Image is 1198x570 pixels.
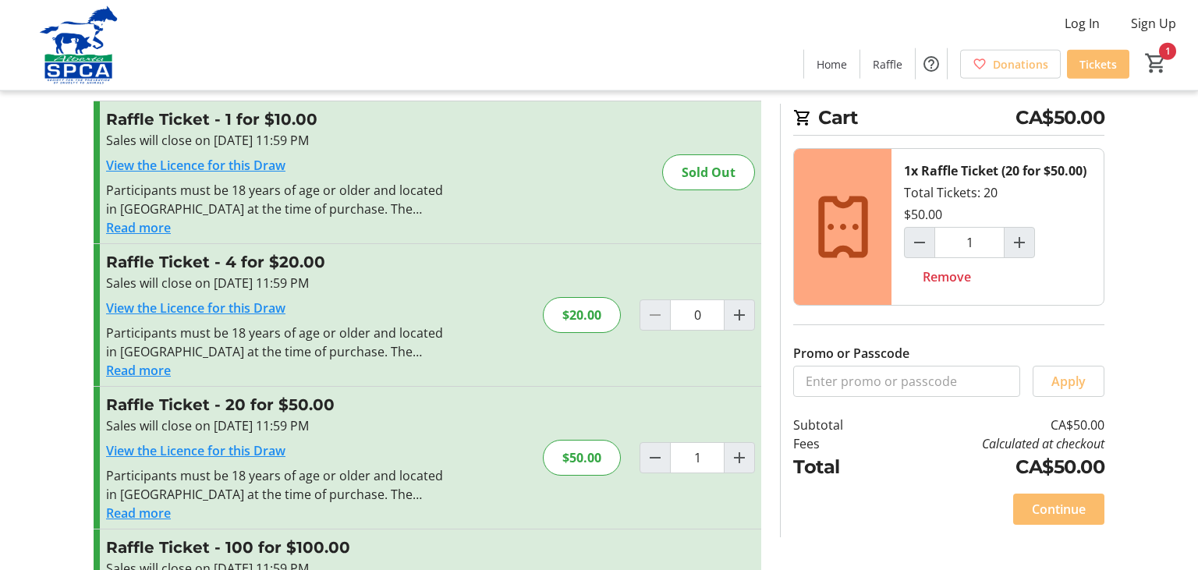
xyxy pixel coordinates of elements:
[793,366,1020,397] input: Enter promo or passcode
[670,442,725,473] input: Raffle Ticket Quantity
[1051,372,1086,391] span: Apply
[543,297,621,333] div: $20.00
[1015,104,1104,132] span: CA$50.00
[1065,14,1100,33] span: Log In
[793,344,909,363] label: Promo or Passcode
[904,205,942,224] div: $50.00
[804,50,860,79] a: Home
[873,56,902,73] span: Raffle
[543,440,621,476] div: $50.00
[860,50,915,79] a: Raffle
[960,50,1061,79] a: Donations
[793,104,1104,136] h2: Cart
[106,393,447,416] h3: Raffle Ticket - 20 for $50.00
[106,218,171,237] button: Read more
[793,434,884,453] td: Fees
[1032,500,1086,519] span: Continue
[817,56,847,73] span: Home
[106,361,171,380] button: Read more
[106,157,285,174] a: View the Licence for this Draw
[9,6,148,84] img: Alberta SPCA's Logo
[106,250,447,274] h3: Raffle Ticket - 4 for $20.00
[1052,11,1112,36] button: Log In
[884,434,1104,453] td: Calculated at checkout
[106,442,285,459] a: View the Licence for this Draw
[1033,366,1104,397] button: Apply
[884,453,1104,481] td: CA$50.00
[793,453,884,481] td: Total
[106,108,447,131] h3: Raffle Ticket - 1 for $10.00
[923,267,971,286] span: Remove
[934,227,1005,258] input: Raffle Ticket (20 for $50.00) Quantity
[1142,49,1170,77] button: Cart
[106,131,447,150] div: Sales will close on [DATE] 11:59 PM
[884,416,1104,434] td: CA$50.00
[905,228,934,257] button: Decrement by one
[106,416,447,435] div: Sales will close on [DATE] 11:59 PM
[725,300,754,330] button: Increment by one
[891,149,1104,305] div: Total Tickets: 20
[106,181,447,218] div: Participants must be 18 years of age or older and located in [GEOGRAPHIC_DATA] at the time of pur...
[1079,56,1117,73] span: Tickets
[1067,50,1129,79] a: Tickets
[106,536,447,559] h3: Raffle Ticket - 100 for $100.00
[1005,228,1034,257] button: Increment by one
[793,416,884,434] td: Subtotal
[106,324,447,361] div: Participants must be 18 years of age or older and located in [GEOGRAPHIC_DATA] at the time of pur...
[904,161,1086,180] div: 1x Raffle Ticket (20 for $50.00)
[993,56,1048,73] span: Donations
[1131,14,1176,33] span: Sign Up
[916,48,947,80] button: Help
[106,466,447,504] div: Participants must be 18 years of age or older and located in [GEOGRAPHIC_DATA] at the time of pur...
[904,261,990,292] button: Remove
[1013,494,1104,525] button: Continue
[1118,11,1189,36] button: Sign Up
[106,274,447,292] div: Sales will close on [DATE] 11:59 PM
[106,504,171,522] button: Read more
[662,154,755,190] div: Sold Out
[106,299,285,317] a: View the Licence for this Draw
[670,299,725,331] input: Raffle Ticket Quantity
[640,443,670,473] button: Decrement by one
[725,443,754,473] button: Increment by one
